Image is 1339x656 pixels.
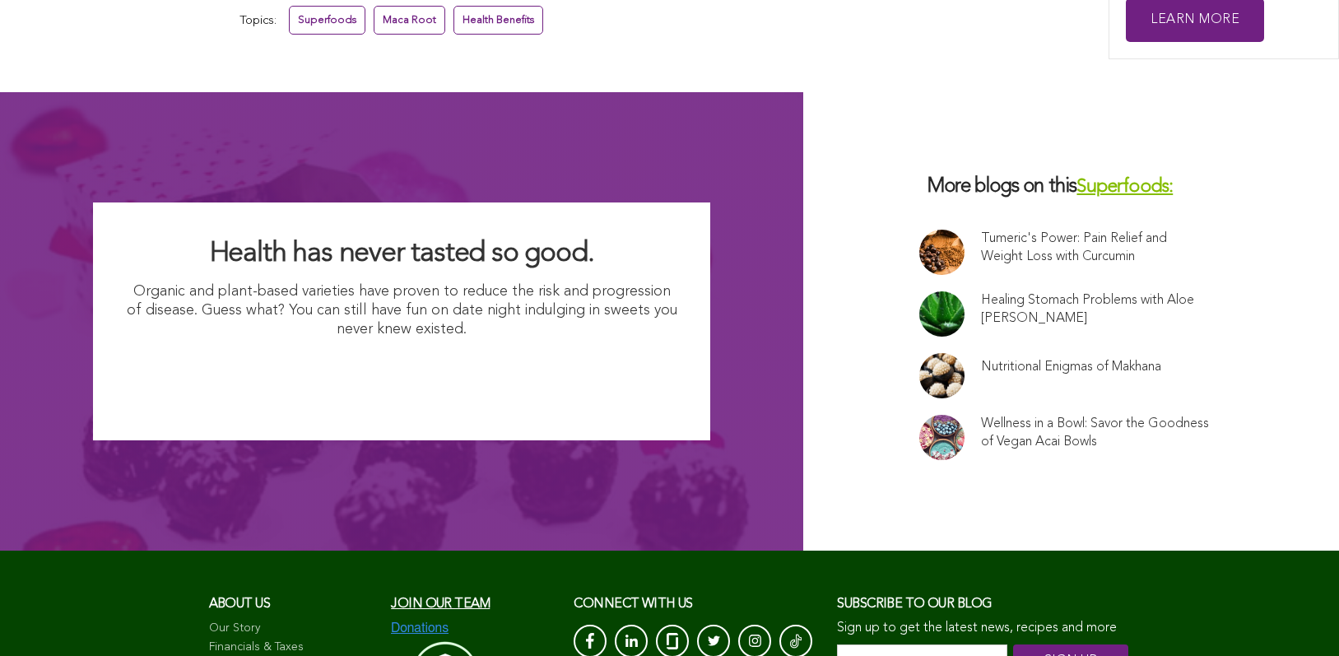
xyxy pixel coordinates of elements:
[209,598,271,611] span: About us
[374,6,445,35] a: Maca Root
[981,291,1210,328] a: Healing Stomach Problems with Aloe [PERSON_NAME]
[209,621,375,637] a: Our Story
[289,6,365,35] a: Superfoods
[1257,577,1339,656] iframe: Chat Widget
[981,358,1161,376] a: Nutritional Enigmas of Makhana
[574,598,693,611] span: CONNECT with us
[240,348,564,407] img: I Want Organic Shopping For Less
[391,621,449,635] img: Donations
[1076,178,1173,197] a: Superfoods:
[126,282,677,340] p: Organic and plant-based varieties have proven to reduce the risk and progression of disease. Gues...
[391,598,490,611] a: Join our team
[837,592,1130,616] h3: Subscribe to our blog
[667,633,678,649] img: glassdoor_White
[919,174,1224,200] h3: More blogs on this
[981,230,1210,266] a: Tumeric's Power: Pain Relief and Weight Loss with Curcumin
[239,10,277,32] span: Topics:
[790,633,802,649] img: Tik-Tok-Icon
[837,621,1130,636] p: Sign up to get the latest news, recipes and more
[981,415,1210,451] a: Wellness in a Bowl: Savor the Goodness of Vegan Acai Bowls
[126,235,677,272] h2: Health has never tasted so good.
[209,640,375,656] a: Financials & Taxes
[453,6,543,35] a: Health Benefits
